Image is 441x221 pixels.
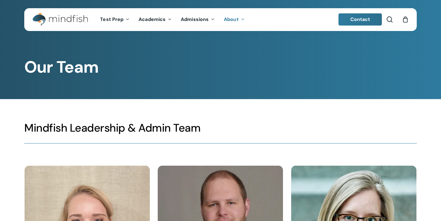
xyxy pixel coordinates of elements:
h3: Mindfish Leadership & Admin Team [24,121,417,135]
span: Test Prep [100,16,123,22]
h1: Our Team [24,57,417,77]
header: Main Menu [24,8,417,31]
a: Contact [338,13,382,26]
span: Academics [139,16,166,22]
span: Admissions [181,16,209,22]
span: Contact [350,16,370,22]
a: About [219,17,249,22]
nav: Main Menu [96,8,249,31]
a: Admissions [176,17,219,22]
a: Academics [134,17,176,22]
a: Test Prep [96,17,134,22]
span: About [224,16,239,22]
